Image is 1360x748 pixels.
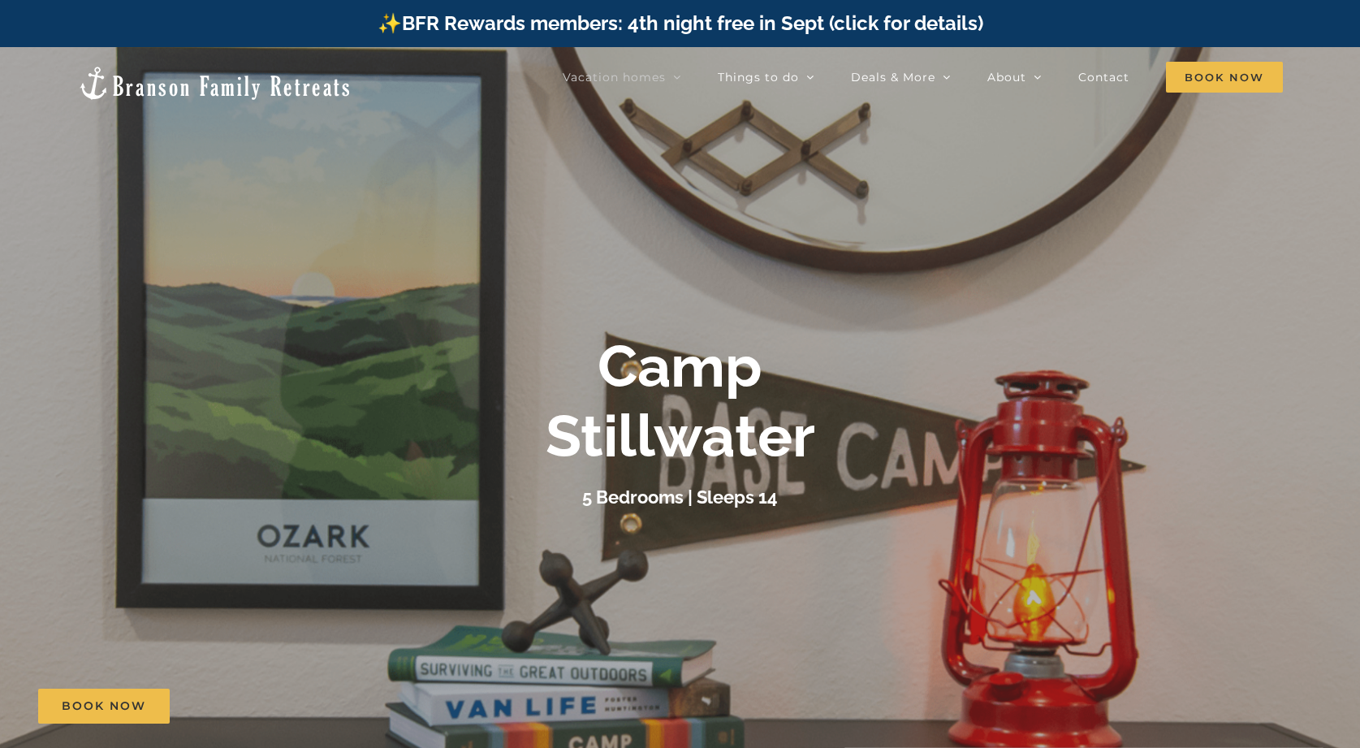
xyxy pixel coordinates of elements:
[718,71,799,83] span: Things to do
[378,11,983,35] a: ✨BFR Rewards members: 4th night free in Sept (click for details)
[38,689,170,724] a: Book Now
[851,61,951,93] a: Deals & More
[563,71,666,83] span: Vacation homes
[1078,61,1129,93] a: Contact
[563,61,681,93] a: Vacation homes
[718,61,814,93] a: Things to do
[987,71,1026,83] span: About
[1078,71,1129,83] span: Contact
[987,61,1042,93] a: About
[851,71,935,83] span: Deals & More
[582,486,778,508] h3: 5 Bedrooms | Sleeps 14
[1166,62,1283,93] span: Book Now
[62,699,146,713] span: Book Now
[546,331,815,470] b: Camp Stillwater
[563,61,1283,93] nav: Main Menu
[77,65,352,102] img: Branson Family Retreats Logo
